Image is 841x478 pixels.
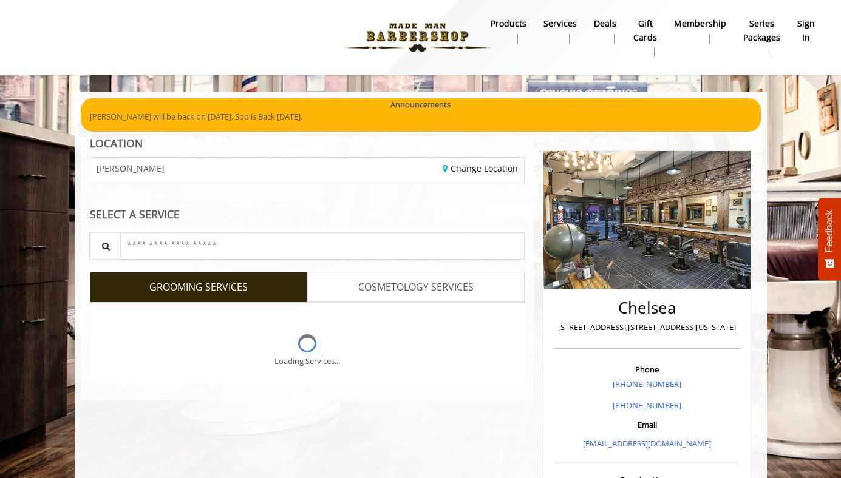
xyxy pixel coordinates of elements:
[818,198,841,280] button: Feedback - Show survey
[633,17,657,44] b: gift cards
[583,438,711,449] a: [EMAIL_ADDRESS][DOMAIN_NAME]
[789,15,823,47] a: sign insign in
[90,302,525,383] div: Grooming services
[585,15,625,47] a: DealsDeals
[90,136,143,150] b: LOCATION
[482,15,535,47] a: Productsproducts
[557,365,737,374] h3: Phone
[90,110,752,123] p: [PERSON_NAME] will be back on [DATE]. Sod is Back [DATE].
[334,4,501,71] img: Made Man Barbershop logo
[824,210,835,252] span: Feedback
[743,17,780,44] b: Series packages
[557,420,737,429] h3: Email
[557,299,737,317] h2: Chelsea
[613,379,681,389] a: [PHONE_NUMBER]
[557,321,737,334] p: [STREET_ADDRESS],[STREET_ADDRESS][US_STATE]
[797,17,815,44] b: sign in
[613,400,681,411] a: [PHONE_NUMBER]
[90,209,525,220] div: SELECT A SERVICE
[674,17,726,30] b: Membership
[535,15,585,47] a: ServicesServices
[97,164,165,173] span: [PERSON_NAME]
[543,17,577,30] b: Services
[625,15,666,60] a: Gift cardsgift cards
[594,17,616,30] b: Deals
[390,98,451,111] b: Announcements
[274,355,340,368] div: Loading Services...
[358,280,474,295] span: COSMETOLOGY SERVICES
[491,17,526,30] b: products
[666,15,735,47] a: MembershipMembership
[149,280,248,295] span: GROOMING SERVICES
[443,163,518,174] a: Change Location
[735,15,789,60] a: Series packagesSeries packages
[89,232,121,260] button: Service Search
